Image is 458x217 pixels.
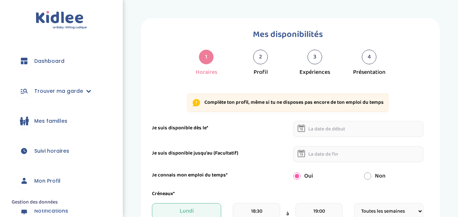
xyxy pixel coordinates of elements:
[36,11,87,30] img: logo.svg
[293,121,424,137] input: La date de début
[152,27,423,42] h1: Mes disponibilités
[11,48,112,74] a: Dashboard
[11,168,112,194] a: Mon Profil
[12,199,58,206] span: Gestion des données
[34,87,83,95] span: Trouver ma garde
[152,149,238,157] label: Je suis disponible jusqu'au (Facultatif)
[152,171,228,179] label: Je connais mon emploi du temps*
[196,68,217,77] div: Horaires
[152,190,175,198] label: Créneaux*
[34,147,69,155] span: Suivi horaires
[308,50,322,64] div: 3
[362,50,376,64] div: 4
[34,57,64,65] span: Dashboard
[11,138,112,164] a: Suivi horaires
[152,124,208,132] label: Je suis disponible dès le*
[34,117,67,125] span: Mes familles
[288,172,359,180] div: Oui
[353,68,385,77] div: Présentation
[7,195,62,210] button: Gestion des données
[199,50,214,64] div: 1
[254,68,268,77] div: Profil
[34,207,68,215] span: Notifications
[300,68,330,77] div: Expériences
[253,50,268,64] div: 2
[34,177,60,185] span: Mon Profil
[293,146,424,162] input: La date de fin
[11,78,112,104] a: Trouver ma garde
[359,172,429,180] div: Non
[204,99,384,106] p: Complète ton profil, même si tu ne disposes pas encore de ton emploi du temps
[11,108,112,134] a: Mes familles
